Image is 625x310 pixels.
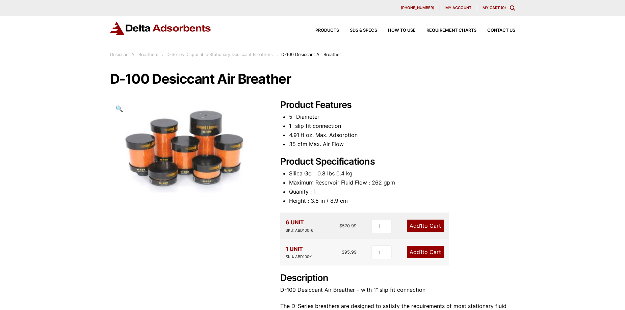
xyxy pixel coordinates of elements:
[420,222,422,229] span: 1
[315,28,339,33] span: Products
[289,112,515,121] li: 5" Diameter
[407,220,444,232] a: Add1to Cart
[445,6,471,10] span: My account
[407,246,444,258] a: Add1to Cart
[110,52,158,57] a: Desiccant Air Breathers
[416,28,476,33] a: Requirement Charts
[305,28,339,33] a: Products
[289,131,515,140] li: 4.91 fl oz. Max. Adsorption
[289,140,515,149] li: 35 cfm Max. Air Flow
[339,223,342,228] span: $
[342,249,357,255] bdi: 95.99
[350,28,377,33] span: SDS & SPECS
[420,249,422,255] span: 1
[289,196,515,205] li: Height : 3.5 in / 8.9 cm
[280,156,515,167] h2: Product Specifications
[289,178,515,187] li: Maximum Reservoir Fluid Flow : 262 gpm
[483,5,506,10] a: My Cart (0)
[110,100,264,197] img: D-100 Desiccant Air Breather
[289,121,515,131] li: 1" slip fit connection
[166,52,273,57] a: D-Series Disposable Stationary Desiccant Breathers
[286,254,313,260] div: SKU: ABD100-1
[280,100,515,111] h2: Product Features
[388,28,416,33] span: How to Use
[510,5,515,11] div: Toggle Modal Content
[110,100,129,118] a: View full-screen image gallery
[440,5,477,11] a: My account
[502,5,504,10] span: 0
[280,285,515,294] p: D-100 Desiccant Air Breather – with 1″ slip fit connection
[401,6,434,10] span: [PHONE_NUMBER]
[277,52,278,57] span: :
[342,249,344,255] span: $
[426,28,476,33] span: Requirement Charts
[280,273,515,284] h2: Description
[162,52,163,57] span: :
[339,28,377,33] a: SDS & SPECS
[487,28,515,33] span: Contact Us
[281,52,341,57] span: D-100 Desiccant Air Breather
[289,169,515,178] li: Silica Gel : 0.8 lbs 0.4 kg
[110,72,515,86] h1: D-100 Desiccant Air Breather
[286,218,313,233] div: 6 UNIT
[286,227,313,234] div: SKU: ABD100-6
[395,5,440,11] a: [PHONE_NUMBER]
[476,28,515,33] a: Contact Us
[289,187,515,196] li: Quanity : 1
[377,28,416,33] a: How to Use
[286,245,313,260] div: 1 UNIT
[115,105,123,112] span: 🔍
[110,22,211,35] img: Delta Adsorbents
[339,223,357,228] bdi: 570.99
